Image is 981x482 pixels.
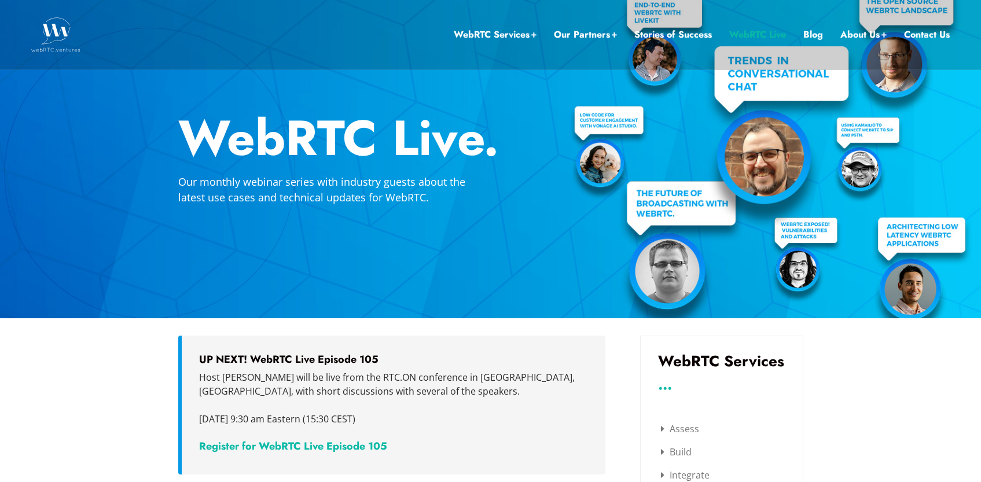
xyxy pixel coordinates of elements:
[199,353,588,366] h5: UP NEXT! WebRTC Live Episode 105
[199,439,387,454] a: Register for WebRTC Live Episode 105
[454,27,537,42] a: WebRTC Services
[178,174,491,205] p: Our monthly webinar series with industry guests about the latest use cases and technical updates ...
[661,469,710,481] a: Integrate
[904,27,950,42] a: Contact Us
[31,17,80,52] img: WebRTC.ventures
[554,27,617,42] a: Our Partners
[634,27,712,42] a: Stories of Success
[178,113,803,163] h2: WebRTC Live.
[178,336,605,474] div: Host [PERSON_NAME] will be live from the RTC.ON conference in [GEOGRAPHIC_DATA], [GEOGRAPHIC_DATA...
[840,27,887,42] a: About Us
[658,380,785,389] h3: ...
[729,27,786,42] a: WebRTC Live
[661,446,692,458] a: Build
[661,422,699,435] a: Assess
[803,27,823,42] a: Blog
[658,354,785,369] h3: WebRTC Services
